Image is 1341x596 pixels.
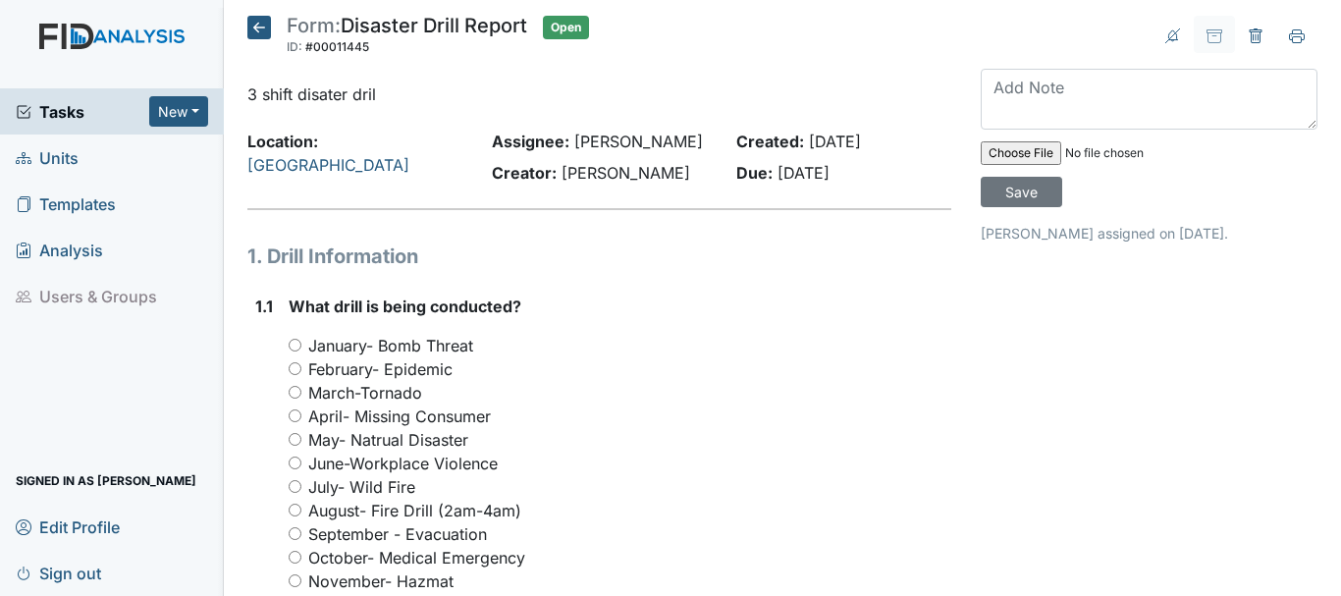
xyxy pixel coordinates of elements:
[289,433,301,446] input: May- Natrual Disaster
[16,465,196,496] span: Signed in as [PERSON_NAME]
[308,334,473,357] label: January- Bomb Threat
[247,82,951,106] p: 3 shift disater dril
[981,223,1317,244] p: [PERSON_NAME] assigned on [DATE].
[308,452,498,475] label: June-Workplace Violence
[16,142,79,173] span: Units
[736,132,804,151] strong: Created:
[149,96,208,127] button: New
[289,574,301,587] input: November- Hazmat
[492,163,557,183] strong: Creator:
[287,14,341,37] span: Form:
[289,362,301,375] input: February- Epidemic
[543,16,589,39] span: Open
[289,504,301,516] input: August- Fire Drill (2am-4am)
[562,163,690,183] span: [PERSON_NAME]
[16,512,120,542] span: Edit Profile
[736,163,773,183] strong: Due:
[289,409,301,422] input: April- Missing Consumer
[308,522,487,546] label: September - Evacuation
[289,457,301,469] input: June-Workplace Violence
[247,132,318,151] strong: Location:
[16,100,149,124] a: Tasks
[289,527,301,540] input: September - Evacuation
[16,235,103,265] span: Analysis
[308,405,491,428] label: April- Missing Consumer
[308,357,453,381] label: February- Epidemic
[16,189,116,219] span: Templates
[289,297,521,316] span: What drill is being conducted?
[981,177,1062,207] input: Save
[308,428,468,452] label: May- Natrual Disaster
[305,39,369,54] span: #00011445
[247,155,409,175] a: [GEOGRAPHIC_DATA]
[289,339,301,352] input: January- Bomb Threat
[308,569,454,593] label: November- Hazmat
[308,475,415,499] label: July- Wild Fire
[289,480,301,493] input: July- Wild Fire
[287,39,302,54] span: ID:
[308,499,521,522] label: August- Fire Drill (2am-4am)
[492,132,569,151] strong: Assignee:
[287,16,527,59] div: Disaster Drill Report
[778,163,830,183] span: [DATE]
[289,551,301,564] input: October- Medical Emergency
[247,242,951,271] h1: 1. Drill Information
[289,386,301,399] input: March-Tornado
[809,132,861,151] span: [DATE]
[308,546,525,569] label: October- Medical Emergency
[574,132,703,151] span: [PERSON_NAME]
[308,381,422,405] label: March-Tornado
[16,558,101,588] span: Sign out
[255,295,273,318] label: 1.1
